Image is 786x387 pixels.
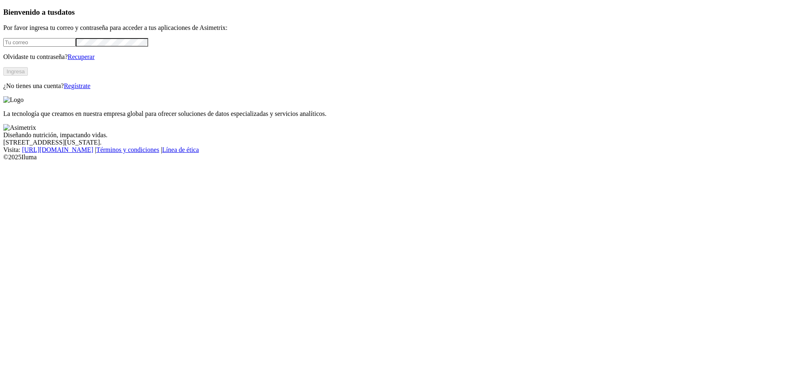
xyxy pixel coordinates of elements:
[3,139,783,146] div: [STREET_ADDRESS][US_STATE].
[3,124,36,131] img: Asimetrix
[3,96,24,104] img: Logo
[3,24,783,32] p: Por favor ingresa tu correo y contraseña para acceder a tus aplicaciones de Asimetrix:
[3,154,783,161] div: © 2025 Iluma
[3,146,783,154] div: Visita : | |
[3,38,76,47] input: Tu correo
[162,146,199,153] a: Línea de ética
[22,146,93,153] a: [URL][DOMAIN_NAME]
[3,131,783,139] div: Diseñando nutrición, impactando vidas.
[57,8,75,16] span: datos
[3,110,783,118] p: La tecnología que creamos en nuestra empresa global para ofrecer soluciones de datos especializad...
[68,53,95,60] a: Recuperar
[3,8,783,17] h3: Bienvenido a tus
[64,82,90,89] a: Regístrate
[3,67,28,76] button: Ingresa
[3,53,783,61] p: Olvidaste tu contraseña?
[3,82,783,90] p: ¿No tienes una cuenta?
[96,146,159,153] a: Términos y condiciones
